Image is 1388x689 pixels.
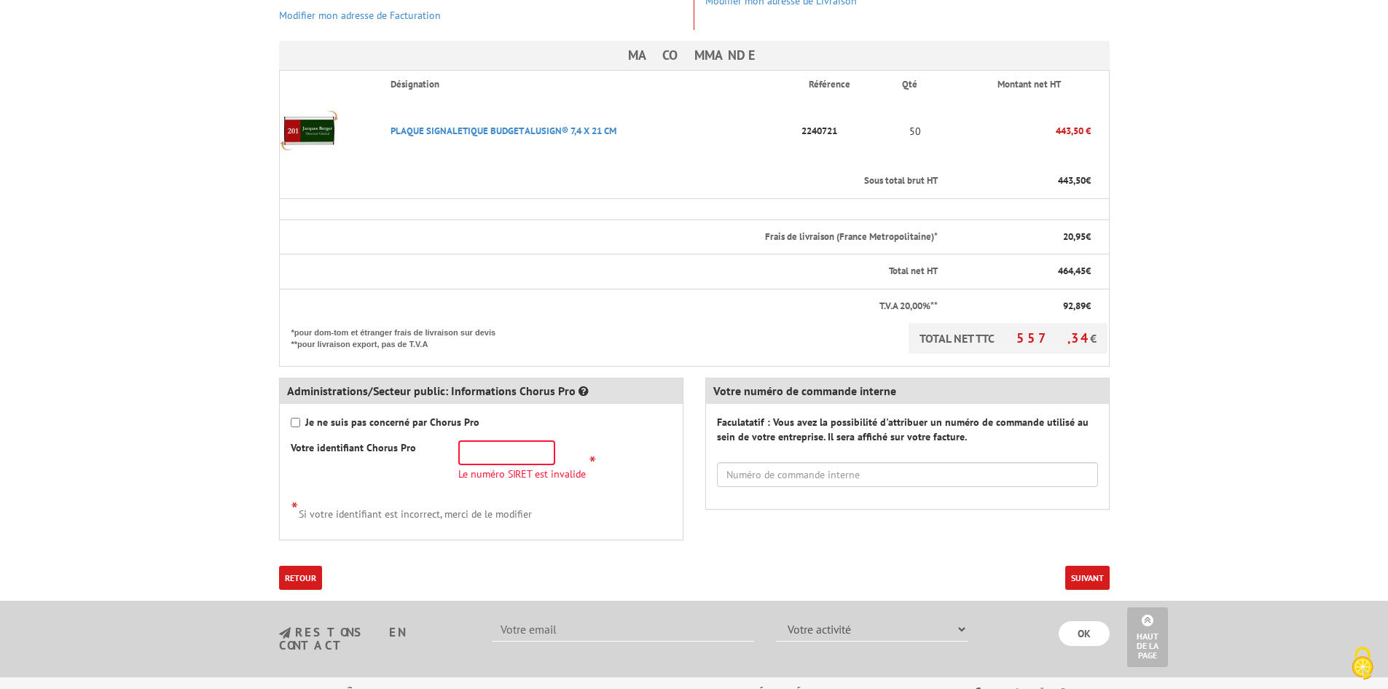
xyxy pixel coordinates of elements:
div: Si votre identifiant est incorrect, merci de le modifier [291,497,672,521]
th: Sous total brut HT [279,164,939,198]
p: € [951,265,1091,279]
th: Désignation [379,71,797,98]
img: Cookies (fenêtre modale) [1344,645,1381,682]
input: Numéro de commande interne [717,462,1098,487]
th: Référence [797,71,890,98]
th: Total net HT [279,254,939,289]
span: 443,50 [1058,174,1086,187]
a: PLAQUE SIGNALETIQUE BUDGET ALUSIGN® 7,4 X 21 CM [391,125,616,137]
h3: Ma commande [279,41,1110,70]
label: Votre identifiant Chorus Pro [291,440,416,455]
span: 92,89 [1063,300,1086,312]
th: Frais de livraison (France Metropolitaine)* [279,219,939,254]
p: T.V.A 20,00%** [291,300,938,314]
img: newsletter.jpg [279,627,291,639]
span: 20,95 [1063,230,1086,243]
span: 464,45 [1058,265,1086,277]
input: Votre email [492,617,754,642]
p: € [951,230,1091,244]
button: Cookies (fenêtre modale) [1337,639,1388,689]
p: 443,50 € [939,118,1091,144]
a: Haut de la page [1127,607,1168,667]
button: Suivant [1065,566,1110,590]
img: PLAQUE SIGNALETIQUE BUDGET ALUSIGN® 7,4 X 21 CM [280,102,338,160]
p: € [951,300,1091,314]
strong: Je ne suis pas concerné par Chorus Pro [305,416,479,429]
p: 2240721 [797,118,890,144]
a: Retour [279,566,322,590]
span: 557,34 [1016,330,1090,346]
div: Administrations/Secteur public: Informations Chorus Pro [280,378,683,404]
div: Votre numéro de commande interne [706,378,1109,404]
p: *pour dom-tom et étranger frais de livraison sur devis **pour livraison export, pas de T.V.A [291,323,510,350]
span: Le numéro SIRET est invalide [458,469,586,479]
input: OK [1059,621,1110,646]
a: Modifier mon adresse de Facturation [279,9,441,22]
th: Qté [890,71,939,98]
td: 50 [890,98,939,164]
label: Faculatatif : Vous avez la possibilité d'attribuer un numéro de commande utilisé au sein de votre... [717,415,1098,444]
p: Montant net HT [951,78,1107,92]
p: TOTAL NET TTC € [909,323,1107,354]
h3: restons en contact [279,626,471,652]
p: € [951,174,1091,188]
input: Je ne suis pas concerné par Chorus Pro [291,418,300,427]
